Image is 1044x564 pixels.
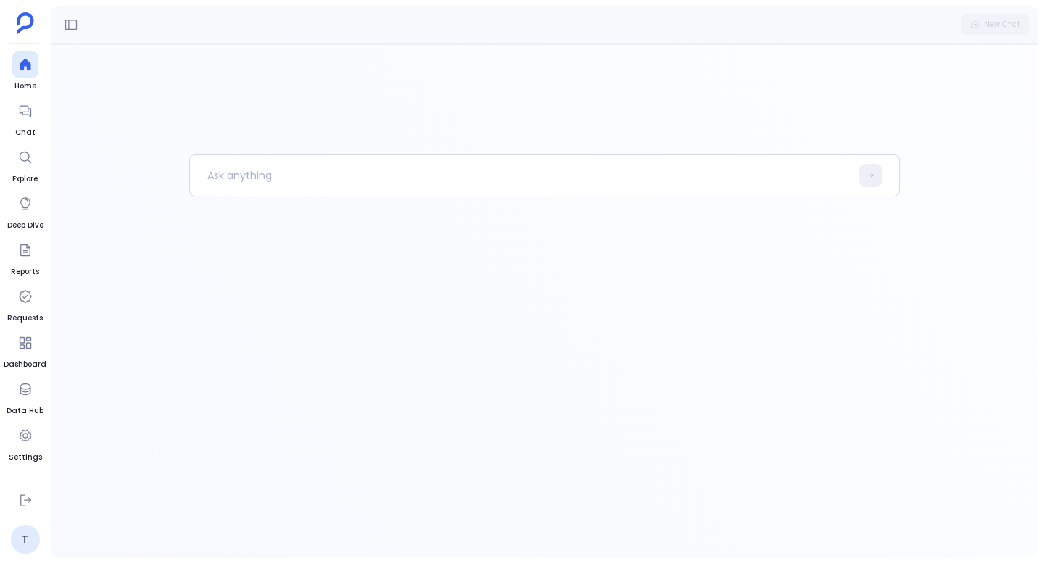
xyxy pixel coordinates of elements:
[12,173,38,185] span: Explore
[7,405,43,417] span: Data Hub
[12,98,38,138] a: Chat
[7,191,43,231] a: Deep Dive
[7,312,43,324] span: Requests
[17,12,34,34] img: petavue logo
[9,423,42,463] a: Settings
[11,237,39,278] a: Reports
[4,359,46,370] span: Dashboard
[12,144,38,185] a: Explore
[9,452,42,463] span: Settings
[7,220,43,231] span: Deep Dive
[11,525,40,554] a: T
[11,266,39,278] span: Reports
[12,51,38,92] a: Home
[4,330,46,370] a: Dashboard
[7,376,43,417] a: Data Hub
[12,80,38,92] span: Home
[7,283,43,324] a: Requests
[12,127,38,138] span: Chat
